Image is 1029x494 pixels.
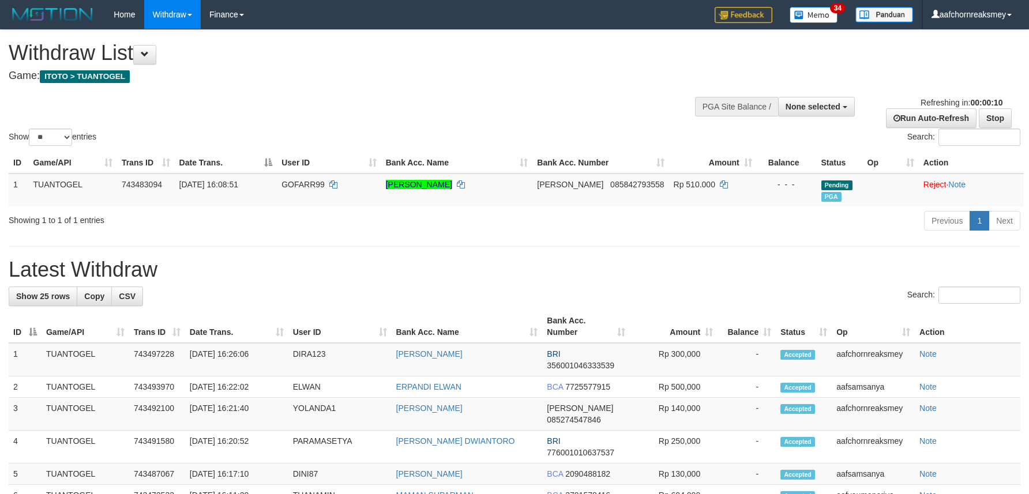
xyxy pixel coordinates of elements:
a: Note [948,180,966,189]
span: CSV [119,292,136,301]
span: BCA [547,382,563,391]
th: Bank Acc. Number: activate to sort column ascending [532,152,669,174]
td: - [718,431,776,463]
td: - [718,463,776,485]
td: aafchornreaksmey [832,431,915,463]
img: MOTION_logo.png [9,6,96,23]
span: GOFARR99 [281,180,325,189]
span: [DATE] 16:08:51 [179,180,238,189]
th: Bank Acc. Name: activate to sort column ascending [381,152,533,174]
td: DIRA123 [288,343,392,376]
th: Action [915,310,1020,343]
td: YOLANDA1 [288,398,392,431]
th: Amount: activate to sort column ascending [669,152,757,174]
a: Note [919,404,937,413]
a: 1 [970,211,989,231]
span: Accepted [780,350,815,360]
a: Show 25 rows [9,286,77,306]
th: Date Trans.: activate to sort column descending [175,152,277,174]
a: Note [919,436,937,446]
span: Copy 085842793558 to clipboard [610,180,664,189]
th: Game/API: activate to sort column ascending [42,310,129,343]
th: Balance [757,152,817,174]
div: Showing 1 to 1 of 1 entries [9,210,420,226]
td: [DATE] 16:22:02 [185,376,288,398]
a: [PERSON_NAME] [396,469,463,478]
span: Copy 776001010637537 to clipboard [547,448,614,457]
td: [DATE] 16:17:10 [185,463,288,485]
td: [DATE] 16:21:40 [185,398,288,431]
label: Search: [907,129,1020,146]
span: Rp 510.000 [674,180,715,189]
td: Rp 130,000 [630,463,718,485]
span: 34 [830,3,846,13]
td: aafchornreaksmey [832,398,915,431]
a: [PERSON_NAME] [386,180,452,189]
th: Status [817,152,863,174]
span: ITOTO > TUANTOGEL [40,70,130,83]
td: 2 [9,376,42,398]
img: panduan.png [855,7,913,22]
a: [PERSON_NAME] [396,404,463,413]
th: ID [9,152,29,174]
td: aafchornreaksmey [832,343,915,376]
a: [PERSON_NAME] [396,349,463,359]
a: CSV [111,286,143,306]
td: [DATE] 16:26:06 [185,343,288,376]
td: aafsamsanya [832,463,915,485]
th: Game/API: activate to sort column ascending [29,152,117,174]
td: Rp 500,000 [630,376,718,398]
th: Action [919,152,1024,174]
a: Previous [924,211,970,231]
input: Search: [938,129,1020,146]
a: Run Auto-Refresh [886,108,977,128]
span: Copy 7725577915 to clipboard [565,382,610,391]
a: Note [919,349,937,359]
span: BCA [547,469,563,478]
th: ID: activate to sort column descending [9,310,42,343]
h1: Latest Withdraw [9,258,1020,281]
a: Note [919,469,937,478]
a: [PERSON_NAME] DWIANTORO [396,436,515,446]
td: 743497228 [129,343,185,376]
input: Search: [938,286,1020,304]
th: User ID: activate to sort column ascending [288,310,392,343]
select: Showentries [29,129,72,146]
td: 743493970 [129,376,185,398]
td: · [919,174,1024,206]
td: 1 [9,174,29,206]
td: DINI87 [288,463,392,485]
span: Marked by aafyoumonoriya [821,192,842,202]
a: Next [989,211,1020,231]
label: Show entries [9,129,96,146]
span: None selected [786,102,840,111]
td: aafsamsanya [832,376,915,398]
img: Button%20Memo.svg [790,7,838,23]
a: Reject [923,180,947,189]
h4: Game: [9,70,674,82]
a: Stop [979,108,1012,128]
td: - [718,376,776,398]
td: 4 [9,431,42,463]
img: Feedback.jpg [715,7,772,23]
th: Op: activate to sort column ascending [863,152,919,174]
td: TUANTOGEL [29,174,117,206]
td: Rp 300,000 [630,343,718,376]
span: 743483094 [122,180,162,189]
td: - [718,343,776,376]
td: 743491580 [129,431,185,463]
span: Accepted [780,437,815,447]
td: ELWAN [288,376,392,398]
td: - [718,398,776,431]
span: BRI [547,349,560,359]
td: 3 [9,398,42,431]
strong: 00:00:10 [970,98,1002,107]
td: TUANTOGEL [42,343,129,376]
span: Refreshing in: [921,98,1002,107]
th: Status: activate to sort column ascending [776,310,832,343]
th: Op: activate to sort column ascending [832,310,915,343]
td: [DATE] 16:20:52 [185,431,288,463]
a: Note [919,382,937,391]
th: Balance: activate to sort column ascending [718,310,776,343]
span: Copy 356001046333539 to clipboard [547,361,614,370]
